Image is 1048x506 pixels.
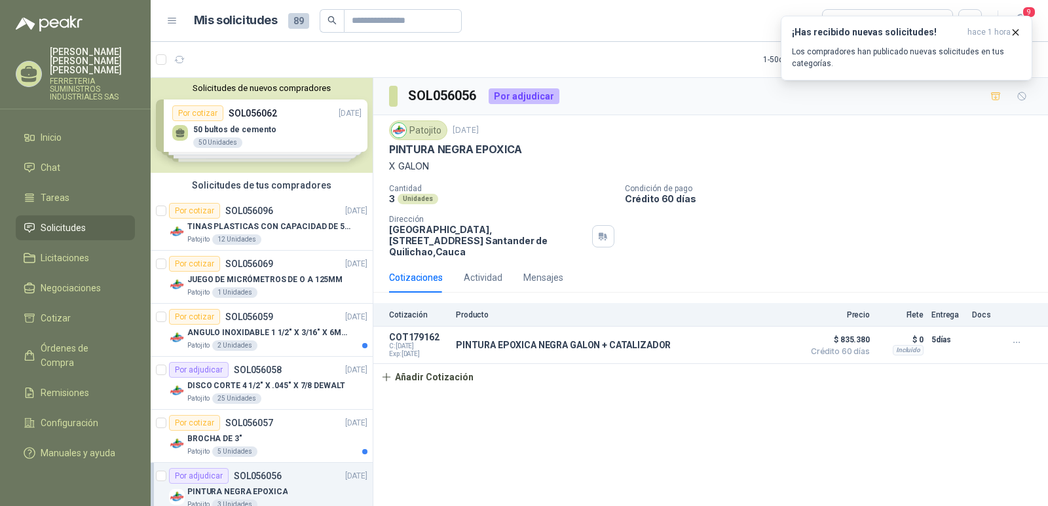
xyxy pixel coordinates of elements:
[16,441,135,465] a: Manuales y ayuda
[41,160,60,175] span: Chat
[16,245,135,270] a: Licitaciones
[464,270,502,285] div: Actividad
[878,310,924,319] p: Flete
[389,159,1032,173] p: X GALON
[453,124,479,137] p: [DATE]
[151,304,373,357] a: Por cotizarSOL056059[DATE] Company LogoANGULO INOXIDABLE 1 1/2" X 3/16" X 6MTSPatojito2 Unidades
[389,224,587,257] p: [GEOGRAPHIC_DATA], [STREET_ADDRESS] Santander de Quilichao , Cauca
[225,206,273,215] p: SOL056096
[41,311,71,325] span: Cotizar
[169,256,220,272] div: Por cotizar
[187,340,210,351] p: Patojito
[373,364,481,390] button: Añadir Cotización
[187,221,350,233] p: TINAS PLASTICAS CON CAPACIDAD DE 50 KG
[194,11,278,30] h1: Mis solicitudes
[169,383,185,399] img: Company Logo
[41,130,62,145] span: Inicio
[212,287,257,298] div: 1 Unidades
[345,417,367,429] p: [DATE]
[389,120,447,140] div: Patojito
[288,13,309,29] span: 89
[16,336,135,375] a: Órdenes de Compra
[16,215,135,240] a: Solicitudes
[878,332,924,348] p: $ 0
[50,47,135,75] p: [PERSON_NAME] [PERSON_NAME] [PERSON_NAME]
[187,433,242,445] p: BROCHA DE 3"
[523,270,563,285] div: Mensajes
[225,312,273,321] p: SOL056059
[151,78,373,173] div: Solicitudes de nuevos compradoresPor cotizarSOL056062[DATE] 50 bultos de cemento50 UnidadesPor co...
[1009,9,1032,33] button: 9
[169,330,185,346] img: Company Logo
[489,88,559,104] div: Por adjudicar
[792,27,962,38] h3: ¡Has recibido nuevas solicitudes!
[16,155,135,180] a: Chat
[41,446,115,460] span: Manuales y ayuda
[50,77,135,101] p: FERRETERIA SUMINISTROS INDUSTRIALES SAS
[389,270,443,285] div: Cotizaciones
[187,446,210,457] p: Patojito
[41,416,98,430] span: Configuración
[831,14,858,28] div: Todas
[345,258,367,270] p: [DATE]
[389,143,522,156] p: PINTURA NEGRA EPOXICA
[151,198,373,251] a: Por cotizarSOL056096[DATE] Company LogoTINAS PLASTICAS CON CAPACIDAD DE 50 KGPatojito12 Unidades
[345,311,367,323] p: [DATE]
[169,468,229,484] div: Por adjudicar
[16,276,135,300] a: Negociaciones
[41,190,69,205] span: Tareas
[967,27,1011,38] span: hace 1 hora
[225,418,273,427] p: SOL056057
[392,123,406,137] img: Company Logo
[169,415,220,431] div: Por cotizar
[345,205,367,217] p: [DATE]
[389,342,448,350] span: C: [DATE]
[169,436,185,452] img: Company Logo
[389,193,395,204] p: 3
[41,386,89,400] span: Remisiones
[41,251,89,265] span: Licitaciones
[931,332,964,348] p: 5 días
[389,332,448,342] p: COT179162
[16,380,135,405] a: Remisiones
[212,393,261,404] div: 25 Unidades
[16,306,135,331] a: Cotizar
[625,193,1043,204] p: Crédito 60 días
[408,86,478,106] h3: SOL056056
[225,259,273,268] p: SOL056069
[389,350,448,358] span: Exp: [DATE]
[625,184,1043,193] p: Condición de pago
[398,194,438,204] div: Unidades
[893,345,924,355] div: Incluido
[169,203,220,219] div: Por cotizar
[41,281,101,295] span: Negociaciones
[16,185,135,210] a: Tareas
[763,49,839,70] div: 1 - 50 de 67
[187,287,210,298] p: Patojito
[804,310,870,319] p: Precio
[234,471,282,480] p: SOL056056
[169,309,220,325] div: Por cotizar
[345,364,367,376] p: [DATE]
[187,274,343,286] p: JUEGO DE MICRÓMETROS DE O A 125MM
[169,489,185,505] img: Company Logo
[345,470,367,482] p: [DATE]
[804,348,870,355] span: Crédito 60 días
[156,83,367,93] button: Solicitudes de nuevos compradores
[187,234,210,245] p: Patojito
[169,362,229,378] div: Por adjudicar
[187,393,210,404] p: Patojito
[169,224,185,240] img: Company Logo
[781,16,1032,81] button: ¡Has recibido nuevas solicitudes!hace 1 hora Los compradores han publicado nuevas solicitudes en ...
[16,16,83,31] img: Logo peakr
[1022,6,1036,18] span: 9
[389,215,587,224] p: Dirección
[212,234,261,245] div: 12 Unidades
[234,365,282,374] p: SOL056058
[187,486,288,498] p: PINTURA NEGRA EPOXICA
[389,310,448,319] p: Cotización
[16,125,135,150] a: Inicio
[169,277,185,293] img: Company Logo
[327,16,337,25] span: search
[151,173,373,198] div: Solicitudes de tus compradores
